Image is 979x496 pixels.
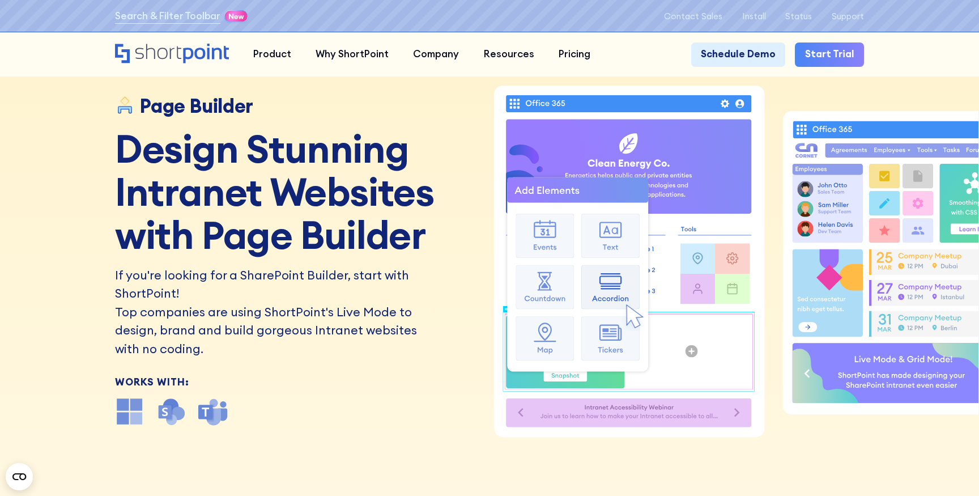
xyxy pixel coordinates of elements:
a: Pricing [546,43,602,67]
h1: Design Stunning Intranet Websites with Page Builder [115,127,482,256]
dotlottie-player: ShortPoint Live Mode Animation [489,61,979,460]
a: Company [401,43,471,67]
a: Search & Filter Toolbar [115,9,220,24]
div: Pricing [559,47,590,62]
div: Company [413,47,459,62]
a: Contact Sales [664,11,722,22]
a: Schedule Demo [691,43,786,67]
a: Start Trial [795,43,864,67]
a: Why ShortPoint [304,43,401,67]
a: Support [832,11,864,22]
div: Resources [484,47,534,62]
button: Open CMP widget [6,463,33,490]
a: Home [115,44,229,65]
img: microsoft teams icon [198,397,228,426]
div: Why ShortPoint [316,47,389,62]
a: Resources [471,43,546,67]
a: Status [785,11,812,22]
h2: If you're looking for a SharePoint Builder, start with ShortPoint! [115,266,419,303]
iframe: Chat Widget [775,364,979,496]
div: Product [253,47,291,62]
div: Works With: [115,378,482,387]
a: Product [241,43,304,67]
p: Top companies are using ShortPoint's Live Mode to design, brand and build gorgeous Intranet websi... [115,303,419,358]
div: Page Builder [139,94,253,117]
img: SharePoint icon [156,397,186,426]
a: Install [742,11,766,22]
img: microsoft office icon [115,397,144,426]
